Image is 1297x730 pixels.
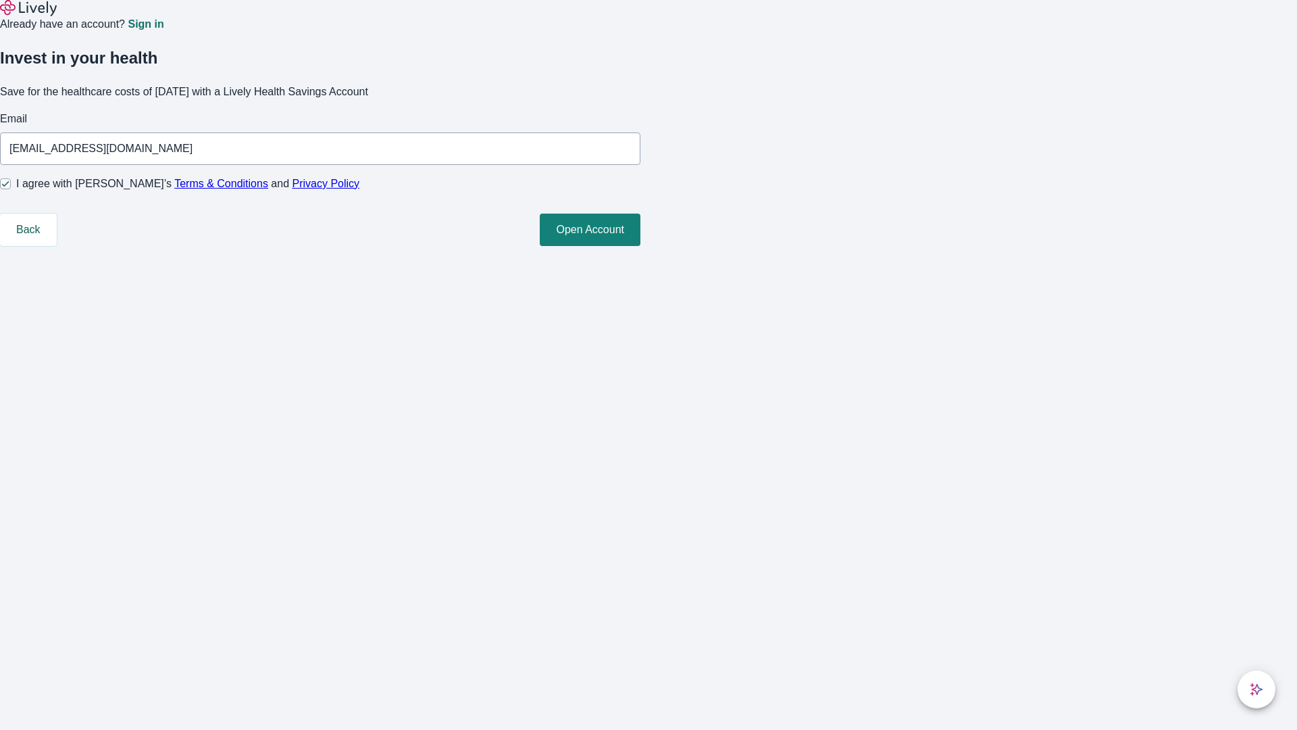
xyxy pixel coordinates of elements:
button: chat [1238,671,1275,708]
a: Terms & Conditions [174,178,268,189]
a: Privacy Policy [293,178,360,189]
button: Open Account [540,214,640,246]
a: Sign in [128,19,163,30]
span: I agree with [PERSON_NAME]’s and [16,176,359,192]
svg: Lively AI Assistant [1250,683,1263,696]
